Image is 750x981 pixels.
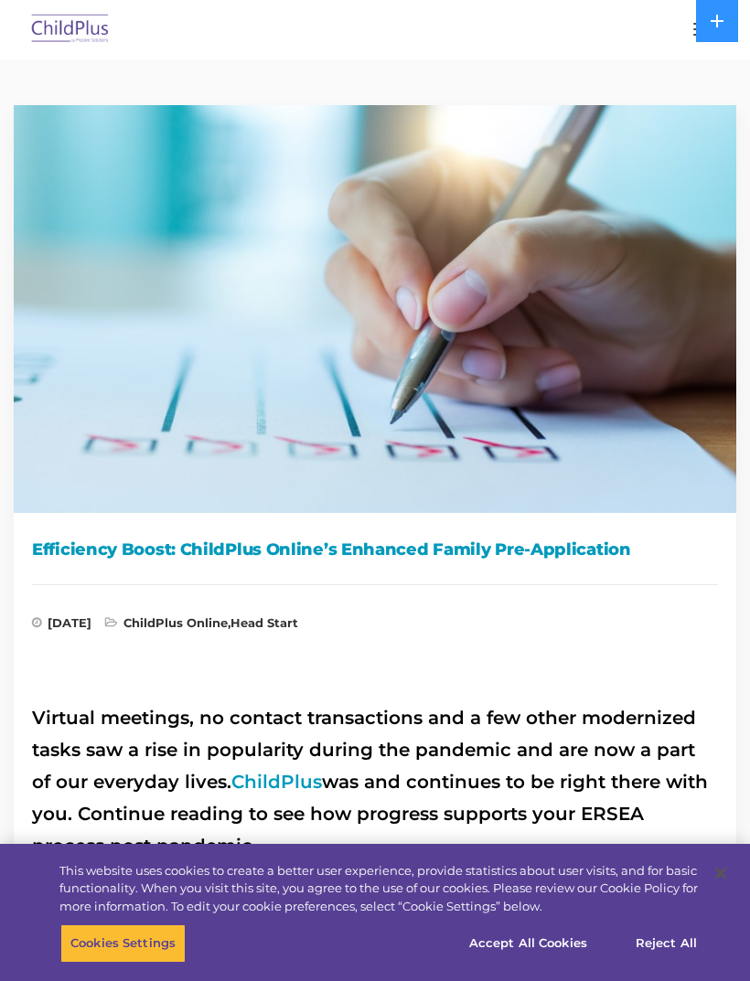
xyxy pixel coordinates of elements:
a: ChildPlus [231,771,322,793]
a: ChildPlus Online [123,615,228,630]
a: Head Start [230,615,298,630]
span: , [105,617,298,635]
h1: Efficiency Boost: ChildPlus Online’s Enhanced Family Pre-Application [32,536,718,563]
button: Accept All Cookies [459,924,597,963]
div: This website uses cookies to create a better user experience, provide statistics about user visit... [59,862,698,916]
button: Close [701,853,741,893]
h2: Virtual meetings, no contact transactions and a few other modernized tasks saw a rise in populari... [32,702,718,862]
button: Cookies Settings [60,924,186,963]
span: [DATE] [32,617,91,635]
button: Reject All [609,924,723,963]
img: ChildPlus by Procare Solutions [27,8,113,51]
